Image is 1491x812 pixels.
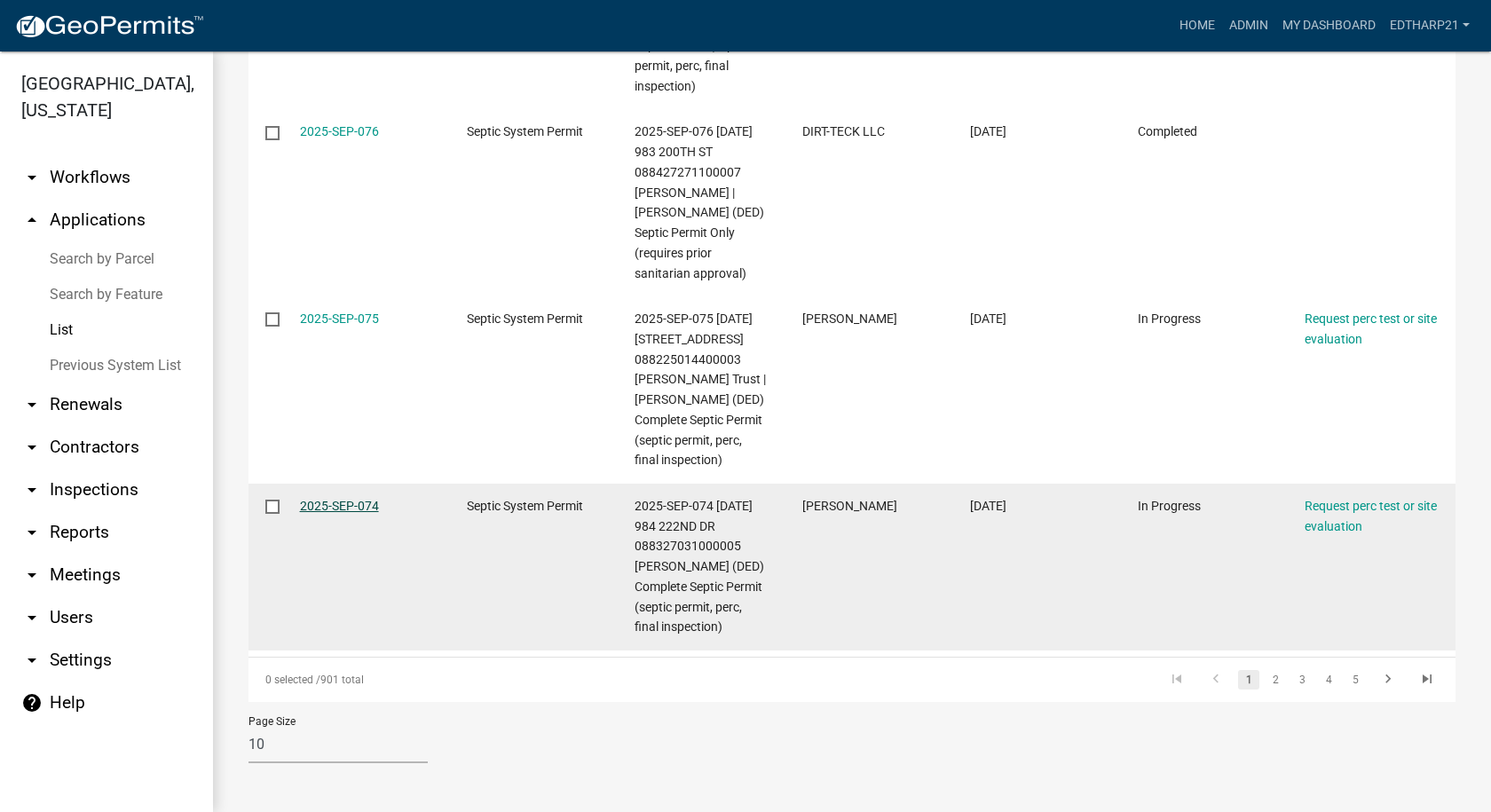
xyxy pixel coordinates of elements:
[1160,670,1194,690] a: go to first page
[1222,9,1275,43] a: Admin
[21,564,43,586] i: arrow_drop_down
[467,124,583,138] span: Septic System Permit
[1138,124,1197,138] span: Completed
[970,124,1006,138] span: 08/01/2025
[970,499,1006,513] span: 07/29/2025
[635,499,764,635] span: 2025-SEP-074 07/29/2025 984 222ND DR 088327031000005 Hunt, Marjorie K (DED) Complete Septic Permi...
[970,311,1006,326] span: 07/30/2025
[635,311,766,467] span: 2025-SEP-075 07/30/2025 2383 290TH ST 088225014400003 Thompson, Sandra J Revocable Trust | Thomps...
[635,124,764,280] span: 2025-SEP-076 08/01/2025 983 200TH ST 088427271100007 Russo, Douglas | Russo, Susan (DED) Septic P...
[300,124,379,138] a: 2025-SEP-076
[21,437,43,458] i: arrow_drop_down
[1262,665,1289,695] li: page 2
[802,499,897,513] span: Tonya Smith
[1371,670,1405,690] a: go to next page
[1410,670,1444,690] a: go to last page
[1305,311,1437,346] a: Request perc test or site evaluation
[1265,670,1286,690] a: 2
[1275,9,1383,43] a: My Dashboard
[1315,665,1342,695] li: page 4
[21,522,43,543] i: arrow_drop_down
[467,499,583,513] span: Septic System Permit
[1199,670,1233,690] a: go to previous page
[1138,499,1201,513] span: In Progress
[467,311,583,326] span: Septic System Permit
[1138,311,1201,326] span: In Progress
[1289,665,1315,695] li: page 3
[1383,9,1477,43] a: EdTharp21
[21,394,43,415] i: arrow_drop_down
[802,311,897,326] span: Sandra Thompson
[21,167,43,188] i: arrow_drop_down
[1172,9,1222,43] a: Home
[300,311,379,326] a: 2025-SEP-075
[21,692,43,713] i: help
[1318,670,1339,690] a: 4
[21,209,43,231] i: arrow_drop_up
[1342,665,1369,695] li: page 5
[248,658,724,702] div: 901 total
[1305,499,1437,533] a: Request perc test or site evaluation
[1345,670,1366,690] a: 5
[1235,665,1262,695] li: page 1
[300,499,379,513] a: 2025-SEP-074
[1291,670,1313,690] a: 3
[21,650,43,671] i: arrow_drop_down
[1238,670,1259,690] a: 1
[802,124,885,138] span: DIRT-TECK LLC
[265,674,320,686] span: 0 selected /
[21,607,43,628] i: arrow_drop_down
[21,479,43,501] i: arrow_drop_down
